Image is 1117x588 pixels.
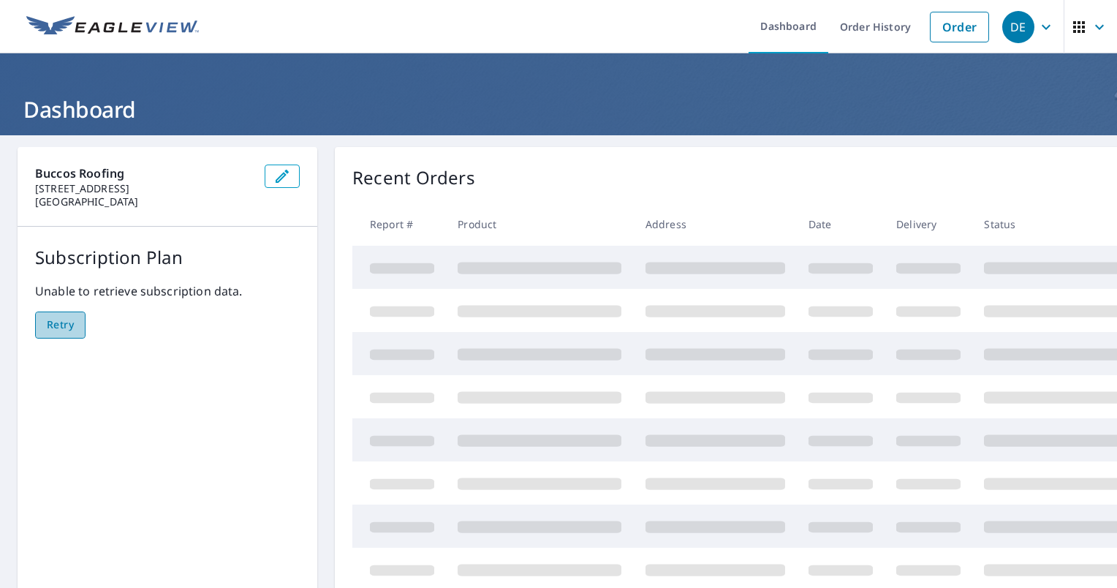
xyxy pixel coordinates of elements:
[35,244,300,271] p: Subscription Plan
[35,182,253,195] p: [STREET_ADDRESS]
[352,203,446,246] th: Report #
[634,203,797,246] th: Address
[35,282,300,300] p: Unable to retrieve subscription data.
[930,12,989,42] a: Order
[446,203,633,246] th: Product
[18,94,1099,124] h1: Dashboard
[1002,11,1034,43] div: DE
[885,203,972,246] th: Delivery
[797,203,885,246] th: Date
[352,165,475,191] p: Recent Orders
[47,316,74,334] span: Retry
[35,312,86,339] button: Retry
[35,195,253,208] p: [GEOGRAPHIC_DATA]
[35,165,253,182] p: Buccos Roofing
[26,16,199,38] img: EV Logo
